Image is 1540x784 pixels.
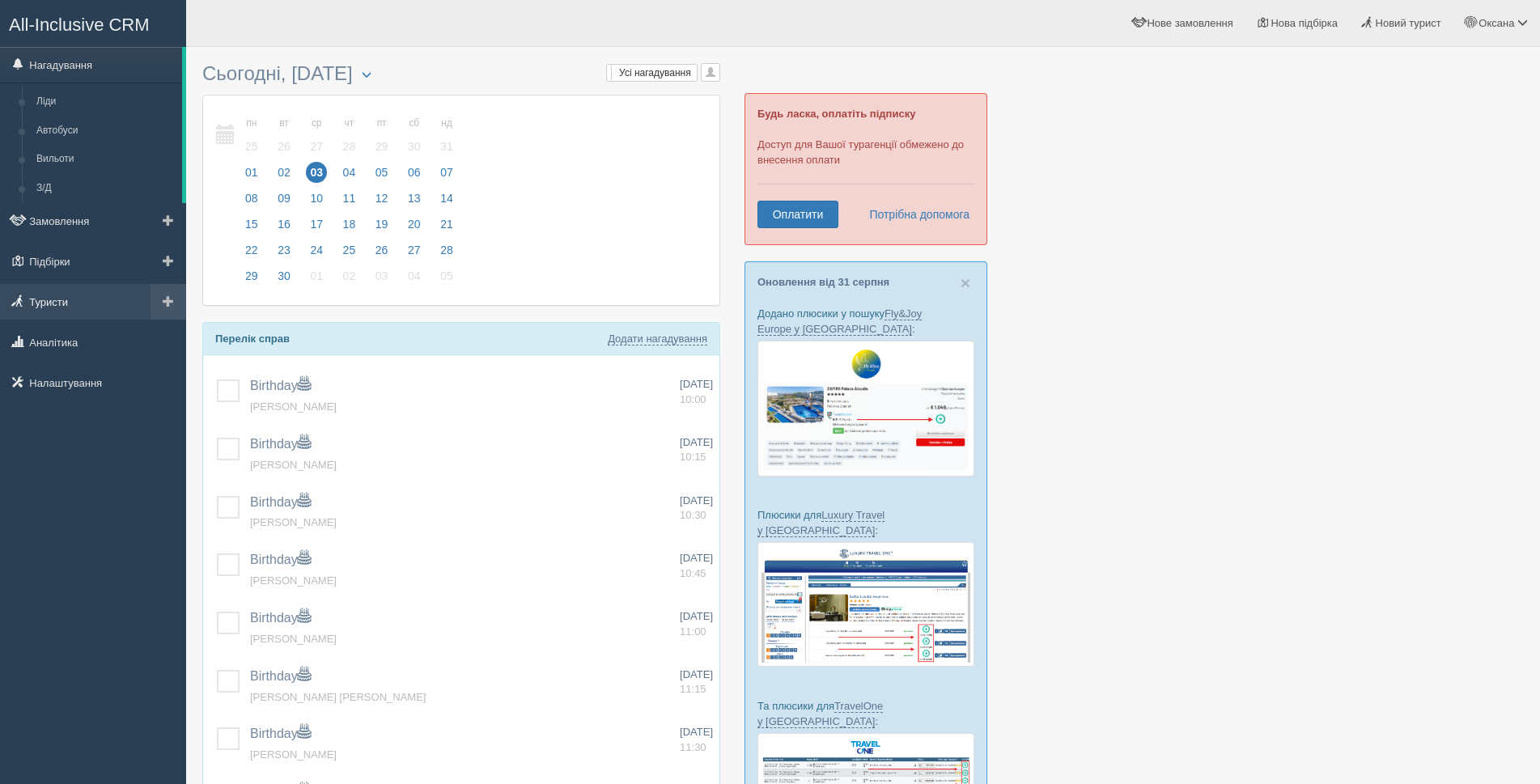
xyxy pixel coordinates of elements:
[680,494,713,523] a: [DATE] 10:30
[404,136,425,157] span: 30
[250,727,311,740] a: Birthday
[241,214,262,235] span: 15
[306,136,327,157] span: 27
[680,668,713,680] span: [DATE]
[301,215,332,241] a: 17
[250,669,311,683] a: Birthday
[250,379,311,392] span: Birthday
[269,163,299,189] a: 02
[757,700,883,728] a: TravelOne у [GEOGRAPHIC_DATA]
[436,214,457,235] span: 21
[404,162,425,183] span: 06
[680,683,706,695] span: 11:15
[334,267,365,293] a: 02
[241,136,262,157] span: 25
[399,215,430,241] a: 20
[745,93,987,245] div: Доступ для Вашої турагенції обмежено до внесення оплати
[236,267,267,293] a: 29
[241,265,262,286] span: 29
[274,214,295,235] span: 16
[269,215,299,241] a: 16
[371,162,392,183] span: 05
[250,495,311,509] a: Birthday
[757,698,974,729] p: Та плюсики для :
[250,633,337,645] a: [PERSON_NAME]
[680,610,713,622] span: [DATE]
[371,265,392,286] span: 03
[1147,17,1232,29] span: Нове замовлення
[241,117,262,130] small: пн
[250,516,337,528] a: [PERSON_NAME]
[608,333,707,345] a: Додати нагадування
[680,551,713,581] a: [DATE] 10:45
[757,306,974,337] p: Додано плюсики у пошуку :
[334,189,365,215] a: 11
[436,239,457,261] span: 28
[339,239,360,261] span: 25
[431,267,458,293] a: 05
[250,400,337,413] span: [PERSON_NAME]
[269,189,299,215] a: 09
[339,214,360,235] span: 18
[404,265,425,286] span: 04
[250,611,311,625] a: Birthday
[680,726,713,738] span: [DATE]
[250,748,337,761] a: [PERSON_NAME]
[680,567,706,579] span: 10:45
[274,162,295,183] span: 02
[367,241,397,267] a: 26
[436,117,457,130] small: нд
[680,609,713,639] a: [DATE] 11:00
[399,241,430,267] a: 27
[301,108,332,163] a: ср 27
[367,267,397,293] a: 03
[399,108,430,163] a: сб 30
[301,267,332,293] a: 01
[859,201,970,228] a: Потрібна допомога
[269,241,299,267] a: 23
[236,241,267,267] a: 22
[371,188,392,209] span: 12
[680,725,713,755] a: [DATE] 11:30
[961,274,970,291] button: Close
[757,341,974,477] img: fly-joy-de-proposal-crm-for-travel-agency.png
[1376,17,1441,29] span: Новий турист
[250,691,426,703] a: [PERSON_NAME] [PERSON_NAME]
[371,239,392,261] span: 26
[306,265,327,286] span: 01
[274,239,295,261] span: 23
[241,188,262,209] span: 08
[431,163,458,189] a: 07
[371,136,392,157] span: 29
[29,174,182,203] a: З/Д
[431,215,458,241] a: 21
[301,189,332,215] a: 10
[250,574,337,587] a: [PERSON_NAME]
[306,117,327,130] small: ср
[274,265,295,286] span: 30
[29,145,182,174] a: Вильоти
[680,552,713,564] span: [DATE]
[757,201,838,228] a: Оплатити
[306,188,327,209] span: 10
[367,189,397,215] a: 12
[250,553,311,566] a: Birthday
[236,108,267,163] a: пн 25
[399,189,430,215] a: 13
[250,459,337,471] a: [PERSON_NAME]
[274,188,295,209] span: 09
[269,108,299,163] a: вт 26
[431,108,458,163] a: нд 31
[334,241,365,267] a: 25
[274,117,295,130] small: вт
[404,239,425,261] span: 27
[680,435,713,465] a: [DATE] 10:15
[241,239,262,261] span: 22
[680,494,713,506] span: [DATE]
